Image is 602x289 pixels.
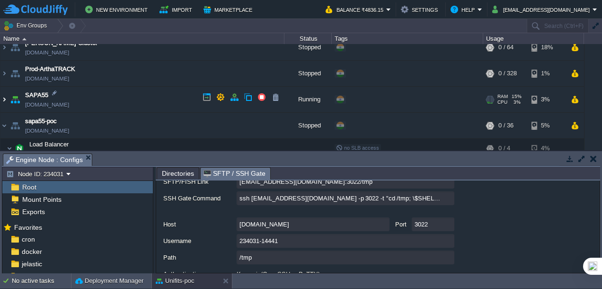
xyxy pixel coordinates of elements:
[25,117,57,126] a: sapa55-poc
[0,87,8,112] img: AMDAwAAAACH5BAEAAAAALAAAAAABAAEAAAICRAEAOw==
[162,168,194,179] span: Directories
[512,94,522,99] span: 15%
[498,139,510,158] div: 0 / 4
[13,139,26,158] img: AMDAwAAAACH5BAEAAAAALAAAAAABAAEAAAICRAEAOw==
[531,139,562,158] div: 4%
[531,113,562,138] div: 5%
[12,223,44,232] span: Favorites
[22,38,27,40] img: AMDAwAAAACH5BAEAAAAALAAAAAABAAEAAAICRAEAOw==
[20,272,37,280] a: keys
[25,100,69,109] a: [DOMAIN_NAME]
[20,247,44,256] a: docker
[75,276,143,286] button: Deployment Manager
[12,273,71,289] div: No active tasks
[332,33,483,44] div: Tags
[531,87,562,112] div: 3%
[12,224,44,231] a: Favorites
[204,168,266,180] span: SFTP / SSH Gate
[25,74,69,83] a: [DOMAIN_NAME]
[20,195,63,204] a: Mount Points
[237,267,454,281] div: Key pair (OpenSSH or PuTTY)
[336,145,379,151] span: no SLB access
[6,154,83,166] span: Engine Node : Configs
[20,183,38,191] a: Root
[498,61,517,86] div: 0 / 328
[163,234,236,246] label: Username
[163,217,236,229] label: Host
[284,87,332,112] div: Running
[9,61,22,86] img: AMDAwAAAACH5BAEAAAAALAAAAAABAAEAAAICRAEAOw==
[0,35,8,60] img: AMDAwAAAACH5BAEAAAAALAAAAAABAAEAAAICRAEAOw==
[498,35,513,60] div: 0 / 64
[511,99,521,105] span: 3%
[28,140,70,148] span: Load Balancer
[1,33,284,44] div: Name
[285,33,331,44] div: Status
[531,35,562,60] div: 18%
[25,90,48,100] a: SAPA55
[284,35,332,60] div: Stopped
[284,61,332,86] div: Stopped
[392,217,410,229] label: Port
[20,208,46,216] a: Exports
[163,267,236,279] label: Authentication
[451,4,478,15] button: Help
[20,235,36,244] a: cron
[7,139,12,158] img: AMDAwAAAACH5BAEAAAAALAAAAAABAAEAAAICRAEAOw==
[497,99,507,105] span: CPU
[85,4,150,15] button: New Environment
[401,4,441,15] button: Settings
[156,276,194,286] button: Unifits-poc
[0,61,8,86] img: AMDAwAAAACH5BAEAAAAALAAAAAABAAEAAAICRAEAOw==
[492,4,593,15] button: [EMAIL_ADDRESS][DOMAIN_NAME]
[204,4,255,15] button: Marketplace
[326,4,386,15] button: Balance ₹4836.15
[497,94,508,99] span: RAM
[6,170,66,178] button: Node ID: 234031
[25,64,75,74] a: Prod-ArthaTRACK
[9,113,22,138] img: AMDAwAAAACH5BAEAAAAALAAAAAABAAEAAAICRAEAOw==
[3,19,50,32] button: Env Groups
[9,35,22,60] img: AMDAwAAAACH5BAEAAAAALAAAAAABAAEAAAICRAEAOw==
[25,126,69,135] a: [DOMAIN_NAME]
[163,191,236,203] label: SSH Gate Command
[484,33,584,44] div: Usage
[163,251,236,262] label: Path
[28,141,70,148] a: Load BalancerNGINX 1.28.0
[20,260,44,268] a: jelastic
[25,48,69,57] a: [DOMAIN_NAME]
[159,4,195,15] button: Import
[498,113,513,138] div: 0 / 36
[0,113,8,138] img: AMDAwAAAACH5BAEAAAAALAAAAAABAAEAAAICRAEAOw==
[3,4,68,16] img: CloudJiffy
[531,61,562,86] div: 1%
[284,113,332,138] div: Stopped
[9,87,22,112] img: AMDAwAAAACH5BAEAAAAALAAAAAABAAEAAAICRAEAOw==
[163,175,236,187] label: SFTP/FISH Link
